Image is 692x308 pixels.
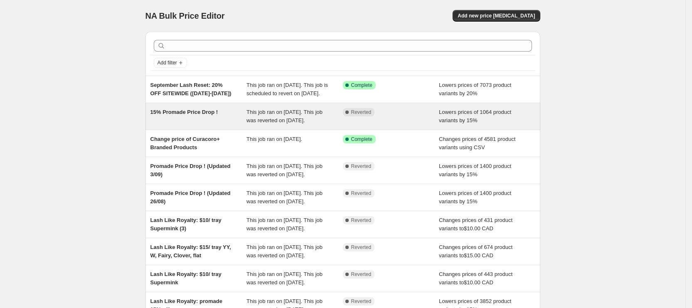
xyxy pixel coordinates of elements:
[150,82,231,96] span: September Lash Reset: 20% OFF SITEWIDE ([DATE]-[DATE])
[351,271,372,278] span: Reverted
[351,190,372,197] span: Reverted
[351,217,372,224] span: Reverted
[246,136,302,142] span: This job ran on [DATE].
[439,109,511,123] span: Lowers prices of 1064 product variants by 15%
[458,12,535,19] span: Add new price [MEDICAL_DATA]
[464,252,493,259] span: $15.00 CAD
[351,82,372,89] span: Complete
[351,163,372,170] span: Reverted
[145,11,225,20] span: NA Bulk Price Editor
[351,298,372,305] span: Reverted
[439,271,512,286] span: Changes prices of 443 product variants to
[154,58,187,68] button: Add filter
[439,190,511,205] span: Lowers prices of 1400 product variants by 15%
[158,59,177,66] span: Add filter
[150,271,222,286] span: Lash Like Royalty: $10/ tray Supermink
[439,217,512,232] span: Changes prices of 431 product variants to
[246,190,323,205] span: This job ran on [DATE]. This job was reverted on [DATE].
[150,244,231,259] span: Lash Like Royalty: $15/ tray YY, W, Fairy, Clover, flat
[150,163,231,177] span: Promade Price Drop ! (Updated 3/09)
[439,136,515,150] span: Changes prices of 4581 product variants using CSV
[150,217,222,232] span: Lash Like Royalty: $10/ tray Supermink (3)
[453,10,540,22] button: Add new price [MEDICAL_DATA]
[439,244,512,259] span: Changes prices of 674 product variants to
[150,190,231,205] span: Promade Price Drop ! (Updated 26/08)
[246,109,323,123] span: This job ran on [DATE]. This job was reverted on [DATE].
[246,82,328,96] span: This job ran on [DATE]. This job is scheduled to revert on [DATE].
[439,163,511,177] span: Lowers prices of 1400 product variants by 15%
[351,109,372,116] span: Reverted
[439,82,511,96] span: Lowers prices of 7073 product variants by 20%
[246,217,323,232] span: This job ran on [DATE]. This job was reverted on [DATE].
[351,136,372,143] span: Complete
[464,225,493,232] span: $10.00 CAD
[246,163,323,177] span: This job ran on [DATE]. This job was reverted on [DATE].
[246,244,323,259] span: This job ran on [DATE]. This job was reverted on [DATE].
[464,279,493,286] span: $10.00 CAD
[150,109,218,115] span: 15% Promade Price Drop !
[246,271,323,286] span: This job ran on [DATE]. This job was reverted on [DATE].
[351,244,372,251] span: Reverted
[150,136,220,150] span: Change price of Curacoro+ Branded Products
